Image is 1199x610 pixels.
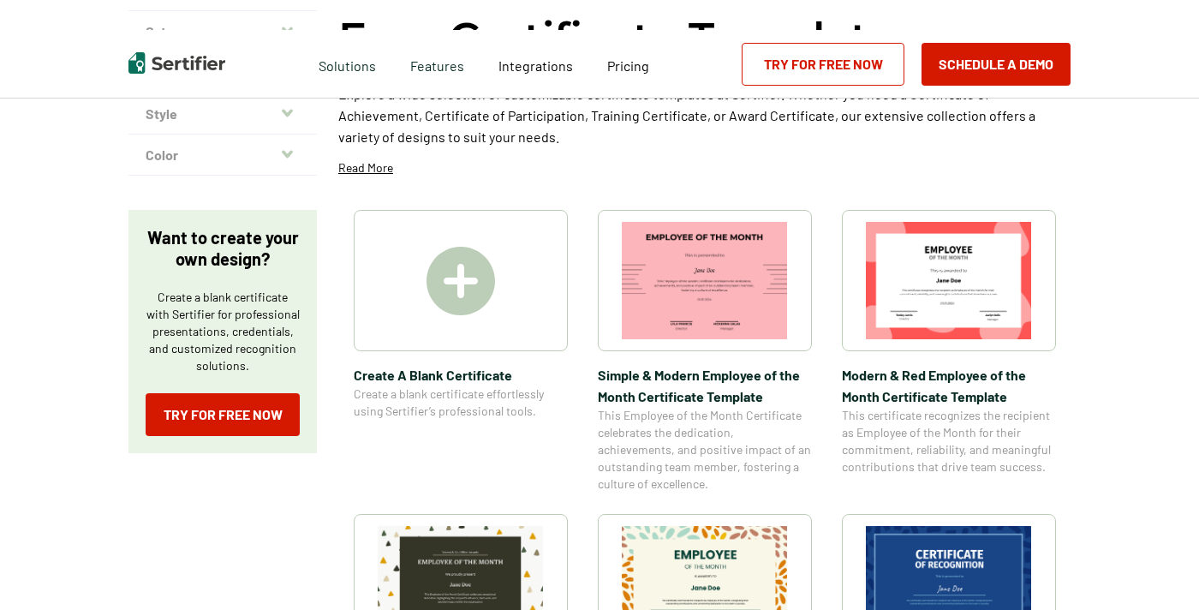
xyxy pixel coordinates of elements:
button: Style [128,93,317,135]
span: Simple & Modern Employee of the Month Certificate Template [598,364,812,407]
a: Try for Free Now [146,393,300,436]
span: Create A Blank Certificate [354,364,568,386]
a: Simple & Modern Employee of the Month Certificate TemplateSimple & Modern Employee of the Month C... [598,210,812,493]
button: Category [128,11,317,52]
span: Modern & Red Employee of the Month Certificate Template [842,364,1056,407]
a: Try for Free Now [742,43,904,86]
p: Want to create your own design? [146,227,300,270]
img: Simple & Modern Employee of the Month Certificate Template [622,222,788,339]
span: Create a blank certificate effortlessly using Sertifier’s professional tools. [354,386,568,420]
a: Modern & Red Employee of the Month Certificate TemplateModern & Red Employee of the Month Certifi... [842,210,1056,493]
p: Create a blank certificate with Sertifier for professional presentations, credentials, and custom... [146,289,300,374]
span: Integrations [498,57,573,74]
p: Explore a wide selection of customizable certificate templates at Sertifier. Whether you need a C... [338,83,1071,147]
img: Modern & Red Employee of the Month Certificate Template [866,222,1032,339]
a: Integrations [498,53,573,75]
a: Pricing [607,53,649,75]
button: Color [128,135,317,176]
span: Solutions [319,53,376,75]
span: This certificate recognizes the recipient as Employee of the Month for their commitment, reliabil... [842,407,1056,475]
img: Sertifier | Digital Credentialing Platform [128,52,225,74]
img: Create A Blank Certificate [427,247,495,315]
span: Pricing [607,57,649,74]
span: This Employee of the Month Certificate celebrates the dedication, achievements, and positive impa... [598,407,812,493]
p: Read More [338,159,393,176]
h1: Free Certificate Templates [338,10,916,66]
span: Features [410,53,464,75]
